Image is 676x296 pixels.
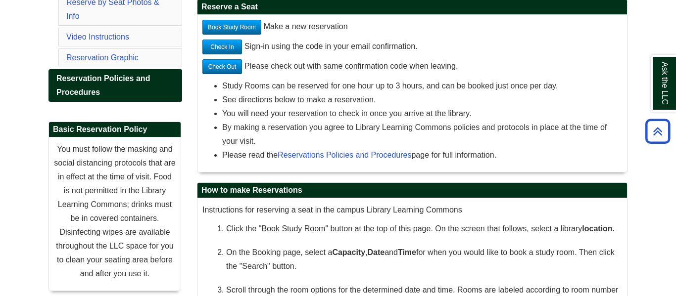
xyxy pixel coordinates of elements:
[222,79,622,93] li: Study Rooms can be reserved for one hour up to 3 hours, and can be booked just once per day.
[222,93,622,107] li: See directions below to make a reservation.
[226,224,582,233] span: Click the "Book Study Room" button at the top of this page. On the screen that follows, select a ...
[202,40,242,54] a: Check In
[222,107,622,121] li: You will need your reservation to check in once you arrive at the library.
[368,248,385,256] strong: Date
[222,148,622,162] li: Please read the page for full information.
[202,20,622,35] p: Make a new reservation
[202,40,622,54] p: Sign-in using the code in your email confirmation.
[332,248,365,256] strong: Capacity
[226,248,615,270] span: On the Booking page, select a , and for when you would like to book a study room. Then click the ...
[582,224,615,233] span: location.
[66,33,129,41] a: Video Instructions
[398,248,416,256] strong: Time
[202,20,261,35] a: Book Study Room
[48,69,182,102] a: Reservation Policies and Procedures
[56,74,150,96] span: Reservation Policies and Procedures
[202,206,462,214] span: Instructions for reserving a seat in the campus Library Learning Commons
[642,125,674,138] a: Back to Top
[202,59,242,74] a: Check Out
[49,122,181,137] h2: Basic Reservation Policy
[222,121,622,148] li: By making a reservation you agree to Library Learning Commons policies and protocols in place at ...
[197,183,627,198] h2: How to make Reservations
[66,53,139,62] a: Reservation Graphic
[202,59,622,74] p: Please check out with same confirmation code when leaving.
[278,151,411,159] a: Reservations Policies and Procedures
[54,145,175,278] span: You must follow the masking and social distancing protocols that are in effect at the time of vis...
